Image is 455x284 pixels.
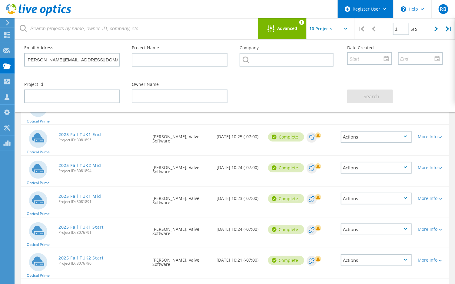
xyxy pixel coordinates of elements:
[364,93,379,100] span: Search
[27,243,50,246] span: Optical Prime
[27,274,50,277] span: Optical Prime
[58,194,101,198] a: 2025 Fall TUK1 Mid
[214,125,265,145] div: [DATE] 10:25 (-07:00)
[150,156,214,180] div: [PERSON_NAME], Valve Software
[150,125,214,149] div: [PERSON_NAME], Valve Software
[58,132,101,137] a: 2025 Fall TUK1 End
[27,150,50,154] span: Optical Prime
[58,225,104,229] a: 2025 Fall TUK1 Start
[418,135,446,139] div: More Info
[268,194,304,203] div: Complete
[27,181,50,185] span: Optical Prime
[341,193,412,204] div: Actions
[399,53,438,64] input: End
[150,248,214,273] div: [PERSON_NAME], Valve Software
[418,196,446,201] div: More Info
[341,224,412,235] div: Actions
[443,18,455,40] div: |
[268,163,304,172] div: Complete
[440,7,447,11] span: RB
[214,248,265,268] div: [DATE] 10:21 (-07:00)
[58,169,147,173] span: Project ID: 3081894
[58,138,147,142] span: Project ID: 3081895
[411,27,417,32] span: of 5
[347,46,443,50] label: Date Created
[6,13,71,17] a: Live Optics Dashboard
[341,131,412,143] div: Actions
[132,46,227,50] label: Project Name
[58,262,147,265] span: Project ID: 3076790
[58,163,101,168] a: 2025 Fall TUK2 Mid
[24,46,120,50] label: Email Address
[150,217,214,242] div: [PERSON_NAME], Valve Software
[401,6,406,12] svg: \n
[15,18,258,39] input: Search projects by name, owner, ID, company, etc
[268,132,304,142] div: Complete
[347,90,393,103] button: Search
[268,225,304,234] div: Complete
[341,162,412,174] div: Actions
[27,119,50,123] span: Optical Prime
[355,18,367,40] div: |
[132,82,227,87] label: Owner Name
[418,258,446,262] div: More Info
[348,53,387,64] input: Start
[240,46,335,50] label: Company
[418,227,446,231] div: More Info
[277,26,297,31] span: Advanced
[58,200,147,204] span: Project ID: 3081891
[24,82,120,87] label: Project Id
[27,212,50,216] span: Optical Prime
[58,256,104,260] a: 2025 Fall TUK2 Start
[341,254,412,266] div: Actions
[214,217,265,237] div: [DATE] 10:24 (-07:00)
[214,187,265,207] div: [DATE] 10:23 (-07:00)
[418,165,446,170] div: More Info
[214,156,265,176] div: [DATE] 10:24 (-07:00)
[268,256,304,265] div: Complete
[58,231,147,234] span: Project ID: 3076791
[150,187,214,211] div: [PERSON_NAME], Valve Software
